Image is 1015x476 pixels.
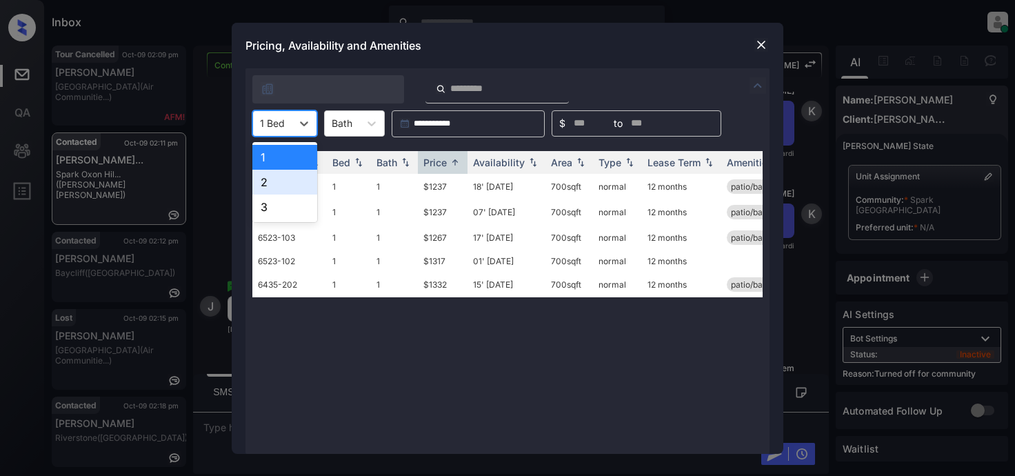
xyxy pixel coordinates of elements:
td: 6435-202 [252,272,327,297]
td: 15' [DATE] [468,272,545,297]
td: 1 [371,225,418,250]
td: 700 sqft [545,199,593,225]
div: 2 [252,170,317,195]
img: icon-zuma [750,77,766,94]
td: 12 months [642,225,721,250]
td: 1 [371,250,418,272]
td: 1 [327,174,371,199]
td: $1317 [418,250,468,272]
span: to [614,116,623,131]
span: $ [559,116,565,131]
img: sorting [702,157,716,167]
span: patio/balcony [731,207,784,217]
div: Area [551,157,572,168]
td: normal [593,250,642,272]
td: normal [593,174,642,199]
td: 1 [327,272,371,297]
img: sorting [448,157,462,168]
td: 01' [DATE] [468,250,545,272]
div: Pricing, Availability and Amenities [232,23,783,68]
img: close [754,38,768,52]
td: 17' [DATE] [468,225,545,250]
td: 700 sqft [545,272,593,297]
td: $1237 [418,174,468,199]
td: 1 [327,250,371,272]
div: Price [423,157,447,168]
div: 3 [252,195,317,219]
div: Lease Term [647,157,701,168]
td: 6523-103 [252,225,327,250]
div: Type [599,157,621,168]
td: 12 months [642,199,721,225]
td: 700 sqft [545,250,593,272]
img: icon-zuma [436,83,446,95]
td: 700 sqft [545,174,593,199]
img: sorting [352,157,365,167]
td: 6523-102 [252,250,327,272]
td: normal [593,199,642,225]
div: Availability [473,157,525,168]
td: 12 months [642,174,721,199]
span: patio/balcony [731,279,784,290]
span: patio/balcony [731,181,784,192]
img: sorting [623,157,636,167]
div: Amenities [727,157,773,168]
div: Bath [376,157,397,168]
td: $1267 [418,225,468,250]
img: sorting [399,157,412,167]
td: normal [593,272,642,297]
td: 12 months [642,250,721,272]
td: 18' [DATE] [468,174,545,199]
td: 700 sqft [545,225,593,250]
td: 1 [371,174,418,199]
td: 12 months [642,272,721,297]
td: normal [593,225,642,250]
td: 1 [371,199,418,225]
td: $1332 [418,272,468,297]
td: 1 [371,272,418,297]
td: 1 [327,225,371,250]
div: 1 [252,145,317,170]
div: Bed [332,157,350,168]
img: icon-zuma [261,82,274,96]
td: 1 [327,199,371,225]
img: sorting [526,157,540,167]
td: 07' [DATE] [468,199,545,225]
td: $1237 [418,199,468,225]
span: patio/balcony [731,232,784,243]
img: sorting [574,157,587,167]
